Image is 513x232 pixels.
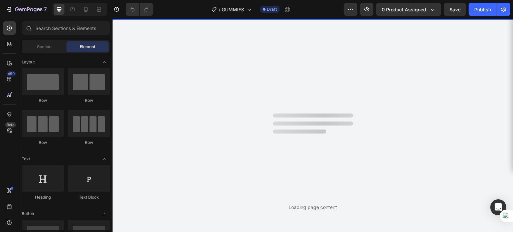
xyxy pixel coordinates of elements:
[68,194,110,200] div: Text Block
[450,7,461,12] span: Save
[68,97,110,103] div: Row
[37,44,51,50] span: Section
[22,140,64,146] div: Row
[6,71,16,76] div: 450
[99,208,110,219] span: Toggle open
[22,59,35,65] span: Layout
[22,97,64,103] div: Row
[444,3,466,16] button: Save
[68,140,110,146] div: Row
[3,3,50,16] button: 7
[222,6,244,13] span: GUMMIES
[22,156,30,162] span: Text
[22,211,34,217] span: Button
[474,6,491,13] div: Publish
[22,21,110,35] input: Search Sections & Elements
[219,6,220,13] span: /
[99,57,110,67] span: Toggle open
[44,5,47,13] p: 7
[267,6,277,12] span: Draft
[490,199,506,215] div: Open Intercom Messenger
[469,3,497,16] button: Publish
[5,122,16,128] div: Beta
[126,3,153,16] div: Undo/Redo
[289,204,337,211] div: Loading page content
[80,44,95,50] span: Element
[382,6,426,13] span: 0 product assigned
[376,3,441,16] button: 0 product assigned
[22,194,64,200] div: Heading
[99,154,110,164] span: Toggle open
